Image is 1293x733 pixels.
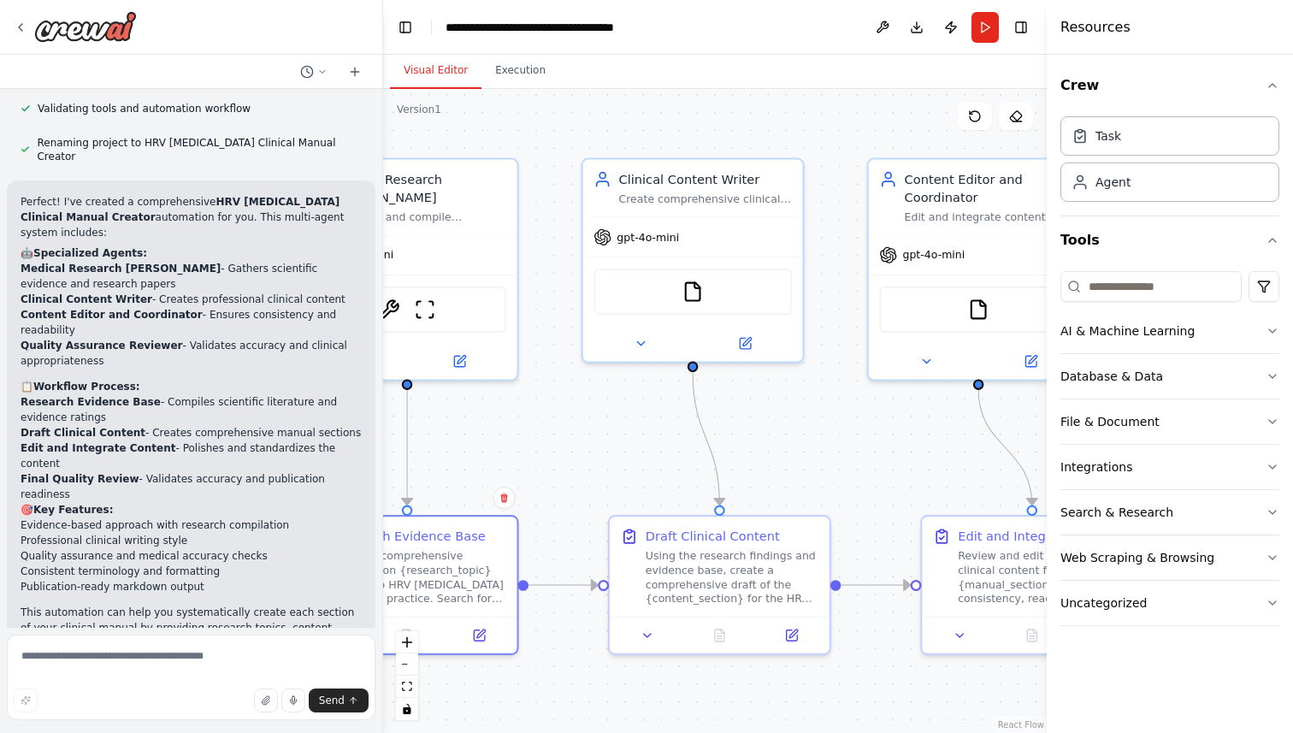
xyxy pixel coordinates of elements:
button: No output available [369,624,445,646]
img: FileReadTool [968,299,989,320]
strong: Final Quality Review [21,473,139,485]
span: Send [319,694,345,707]
p: Perfect! I've created a comprehensive automation for you. This multi-agent system includes: [21,194,362,240]
button: Crew [1060,62,1279,109]
button: Switch to previous chat [293,62,334,82]
nav: breadcrumb [446,19,638,36]
div: Content Editor and CoordinatorEdit and integrate content from different specialists to ensure con... [867,157,1090,381]
li: - Creates professional clinical content [21,292,362,307]
div: Database & Data [1060,368,1163,385]
li: - Validates accuracy and clinical appropriateness [21,338,362,369]
div: AI & Machine Learning [1060,322,1195,340]
button: Tools [1060,216,1279,264]
strong: Research Evidence Base [21,396,161,408]
div: Conduct comprehensive research on {research_topic} related to HRV [MEDICAL_DATA] in clinical prac... [333,549,506,606]
g: Edge from cbd22646-31bb-434f-9c56-ca836084aa30 to 8f7db03a-a2ab-4324-bffa-d0a4d67e6b87 [970,390,1042,505]
button: Database & Data [1060,354,1279,399]
li: Professional clinical writing style [21,533,362,548]
div: Draft Clinical Content [646,528,780,546]
div: Crew [1060,109,1279,216]
g: Edge from 1b2aa384-8340-4da2-a968-1b98f450c2c1 to c02f7820-b6b4-44b8-b4bf-bdd860a9aef5 [684,372,729,505]
span: Validating tools and automation workflow [38,102,251,115]
button: Uncategorized [1060,581,1279,625]
div: Review and edit the drafted clinical content for {manual_section} to ensure consistency, readabil... [958,549,1131,606]
div: Version 1 [397,103,441,116]
li: - Creates comprehensive manual sections [21,425,362,440]
span: gpt-4o-mini [617,230,679,245]
div: Research Evidence Base [333,528,485,546]
button: Open in side panel [448,624,510,646]
strong: Draft Clinical Content [21,427,145,439]
span: Renaming project to HRV [MEDICAL_DATA] Clinical Manual Creator [37,136,362,163]
strong: Specialized Agents: [33,247,147,259]
img: FileReadTool [682,281,704,303]
div: Agent [1095,174,1131,191]
li: - Ensures consistency and readability [21,307,362,338]
li: Publication-ready markdown output [21,579,362,594]
div: File & Document [1060,413,1160,430]
strong: Workflow Process: [33,381,140,393]
button: Visual Editor [390,53,481,89]
span: gpt-4o-mini [902,248,965,263]
img: ArxivPaperTool [379,299,400,320]
h2: 🤖 [21,245,362,261]
strong: Edit and Integrate Content [21,442,176,454]
button: AI & Machine Learning [1060,309,1279,353]
button: zoom in [396,631,418,653]
div: Research Evidence BaseConduct comprehensive research on {research_topic} related to HRV [MEDICAL_... [296,515,519,655]
div: Search & Research [1060,504,1173,521]
button: Improve this prompt [14,689,38,712]
button: toggle interactivity [396,698,418,720]
g: Edge from 9a18c4d7-2543-41d1-b294-ced667cdf29a to c02f7820-b6b4-44b8-b4bf-bdd860a9aef5 [528,576,598,594]
div: Create comprehensive clinical content about {content_section} for the HRV [MEDICAL_DATA] manual, ... [618,192,792,206]
div: Clinical Content WriterCreate comprehensive clinical content about {content_section} for the HRV ... [582,157,805,363]
button: Send [309,689,369,712]
span: gpt-4o-mini [331,248,393,263]
button: Execution [481,53,559,89]
li: Evidence-based approach with research compilation [21,517,362,533]
div: Medical Research [PERSON_NAME]Research and compile evidence-based information about HRV [MEDICAL_... [296,157,519,381]
strong: Clinical Content Writer [21,293,152,305]
strong: Key Features: [33,504,113,516]
li: - Polishes and standardizes the content [21,440,362,471]
img: ScrapeWebsiteTool [414,299,435,320]
button: Hide left sidebar [393,15,417,39]
div: Edit and Integrate Content [958,528,1125,546]
button: Open in side panel [761,624,823,646]
div: Uncategorized [1060,594,1147,612]
div: Medical Research [PERSON_NAME] [333,170,506,206]
button: Hide right sidebar [1009,15,1033,39]
button: Upload files [254,689,278,712]
strong: Quality Assurance Reviewer [21,340,183,352]
a: React Flow attribution [998,720,1044,730]
li: - Gathers scientific evidence and research papers [21,261,362,292]
button: Delete node [493,487,516,509]
button: zoom out [396,653,418,676]
strong: Content Editor and Coordinator [21,309,203,321]
li: Consistent terminology and formatting [21,564,362,579]
img: Logo [34,11,137,42]
button: Integrations [1060,445,1279,489]
button: No output available [682,624,757,646]
li: - Validates accuracy and publication readiness [21,471,362,502]
h4: Resources [1060,17,1131,38]
div: Task [1095,127,1121,145]
button: Open in side panel [980,351,1081,372]
button: Search & Research [1060,490,1279,535]
h2: 📋 [21,379,362,394]
div: Integrations [1060,458,1132,476]
li: - Compiles scientific literature and evidence ratings [21,394,362,425]
div: Content Editor and Coordinator [905,170,1078,206]
div: Web Scraping & Browsing [1060,549,1214,566]
h2: 🎯 [21,502,362,517]
g: Edge from f1343d28-fda7-44a8-9164-68df888d9c9e to 9a18c4d7-2543-41d1-b294-ced667cdf29a [399,369,416,505]
p: This automation can help you systematically create each section of your clinical manual by provid... [21,605,362,651]
button: Start a new chat [341,62,369,82]
div: Edit and Integrate ContentReview and edit the drafted clinical content for {manual_section} to en... [920,515,1143,655]
div: Research and compile evidence-based information about HRV [MEDICAL_DATA] in clinical practice, fo... [333,210,506,224]
button: No output available [995,624,1070,646]
button: Open in side panel [409,351,510,372]
button: Click to speak your automation idea [281,689,305,712]
div: Edit and integrate content from different specialists to ensure consistency, readability, and pro... [905,210,1078,224]
strong: Medical Research [PERSON_NAME] [21,263,221,275]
